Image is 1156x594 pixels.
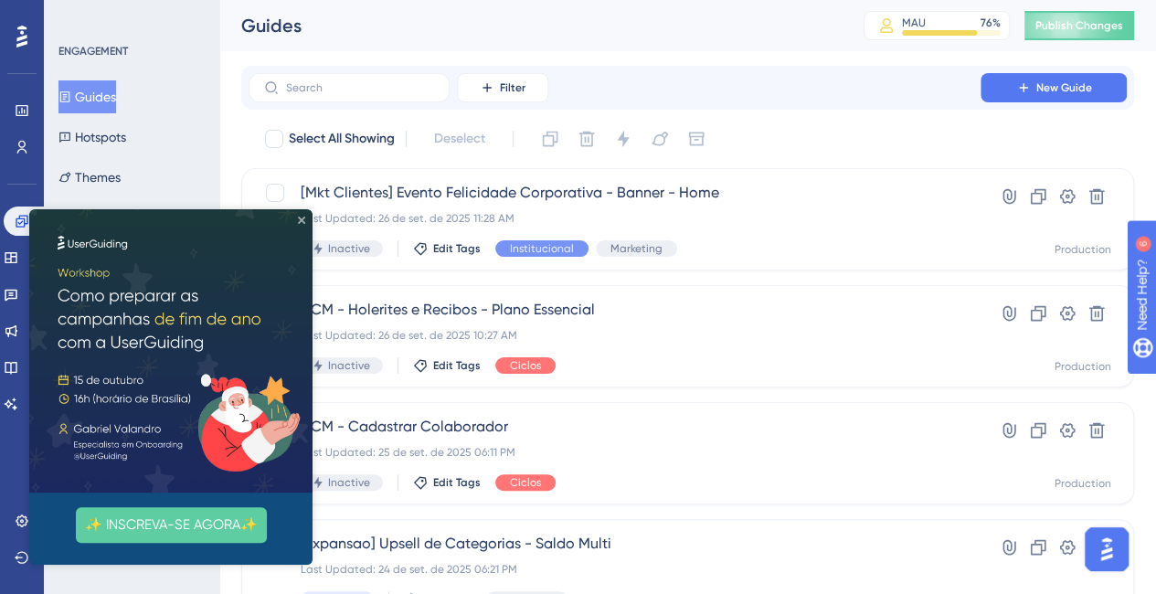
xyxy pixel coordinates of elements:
[902,16,926,30] div: MAU
[301,328,928,343] div: Last Updated: 26 de set. de 2025 10:27 AM
[457,73,548,102] button: Filter
[981,16,1001,30] div: 76 %
[328,241,370,256] span: Inactive
[413,241,481,256] button: Edit Tags
[286,81,434,94] input: Search
[241,13,818,38] div: Guides
[301,562,928,577] div: Last Updated: 24 de set. de 2025 06:21 PM
[500,80,525,95] span: Filter
[58,161,121,194] button: Themes
[301,445,928,460] div: Last Updated: 25 de set. de 2025 06:11 PM
[418,122,502,155] button: Deselect
[127,9,133,24] div: 6
[301,182,928,204] span: [Mkt Clientes] Evento Felicidade Corporativa - Banner - Home
[434,128,485,150] span: Deselect
[981,73,1127,102] button: New Guide
[301,533,928,555] span: [Expansao] Upsell de Categorias - Saldo Multi
[1055,476,1111,491] div: Production
[433,475,481,490] span: Edit Tags
[413,475,481,490] button: Edit Tags
[58,44,128,58] div: ENGAGEMENT
[433,241,481,256] span: Edit Tags
[43,5,114,27] span: Need Help?
[510,358,541,373] span: Ciclos
[269,7,276,15] div: Close Preview
[433,358,481,373] span: Edit Tags
[1024,11,1134,40] button: Publish Changes
[301,211,928,226] div: Last Updated: 26 de set. de 2025 11:28 AM
[301,416,928,438] span: HCM - Cadastrar Colaborador
[510,241,574,256] span: Institucional
[47,298,238,334] button: ✨ INSCREVA-SE AGORA✨
[301,299,928,321] span: HCM - Holerites e Recibos - Plano Essencial
[289,128,395,150] span: Select All Showing
[1035,18,1123,33] span: Publish Changes
[328,358,370,373] span: Inactive
[58,80,116,113] button: Guides
[610,241,663,256] span: Marketing
[510,475,541,490] span: Ciclos
[58,121,126,154] button: Hotspots
[1036,80,1092,95] span: New Guide
[1079,522,1134,577] iframe: UserGuiding AI Assistant Launcher
[413,358,481,373] button: Edit Tags
[328,475,370,490] span: Inactive
[1055,359,1111,374] div: Production
[1055,242,1111,257] div: Production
